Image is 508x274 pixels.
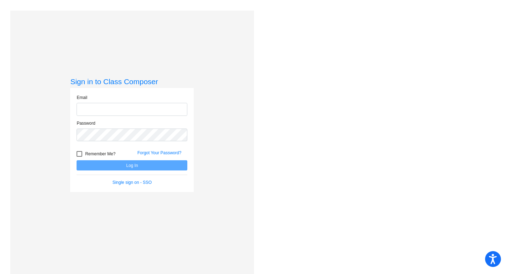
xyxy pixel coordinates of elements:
label: Password [77,120,95,126]
span: Remember Me? [85,150,115,158]
a: Forgot Your Password? [137,150,181,155]
h3: Sign in to Class Composer [70,77,194,86]
label: Email [77,94,87,101]
a: Single sign on - SSO [113,180,152,185]
button: Log In [77,160,187,170]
